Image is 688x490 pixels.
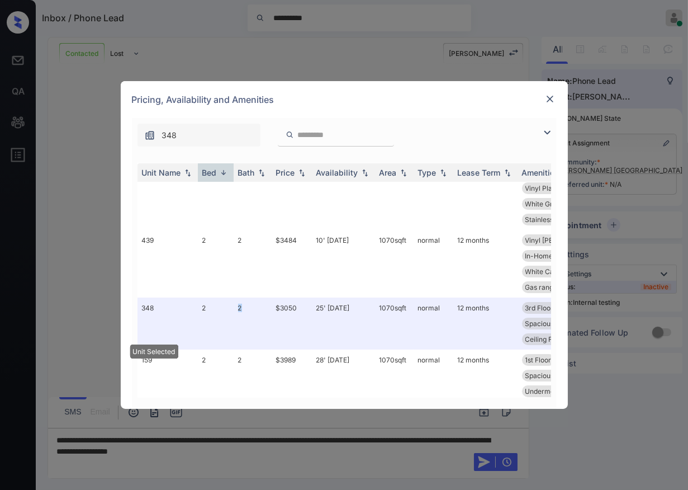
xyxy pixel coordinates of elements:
[375,162,414,230] td: 1070 sqft
[202,168,217,177] div: Bed
[198,230,234,298] td: 2
[375,230,414,298] td: 1070 sqft
[121,81,568,118] div: Pricing, Availability and Amenities
[296,169,307,177] img: sorting
[142,168,181,177] div: Unit Name
[272,298,312,350] td: $3050
[312,162,375,230] td: 20' [DATE]
[544,93,556,105] img: close
[525,215,577,224] span: Stainless Steel...
[218,168,229,177] img: sorting
[414,350,453,464] td: normal
[525,283,558,291] span: Gas range
[379,168,397,177] div: Area
[453,298,518,350] td: 12 months
[316,168,358,177] div: Availability
[525,304,554,312] span: 3rd Floor
[234,162,272,230] td: 2
[398,169,409,177] img: sorting
[234,230,272,298] td: 2
[458,168,501,177] div: Lease Term
[198,350,234,464] td: 2
[414,298,453,350] td: normal
[453,350,518,464] td: 12 months
[238,168,255,177] div: Bath
[137,162,198,230] td: 302
[525,335,561,343] span: Ceiling Fan
[144,130,155,141] img: icon-zuma
[198,298,234,350] td: 2
[182,169,193,177] img: sorting
[522,168,559,177] div: Amenities
[525,371,576,380] span: Spacious Closet
[234,350,272,464] td: 2
[502,169,513,177] img: sorting
[375,350,414,464] td: 1070 sqft
[276,168,295,177] div: Price
[312,298,375,350] td: 25' [DATE]
[256,169,267,177] img: sorting
[525,236,602,244] span: Vinyl [PERSON_NAME]...
[525,356,552,364] span: 1st Floor
[525,387,581,395] span: Undermount Sink
[418,168,436,177] div: Type
[272,350,312,464] td: $3989
[162,129,177,142] span: 348
[198,162,234,230] td: 2
[137,230,198,298] td: 439
[525,184,577,192] span: Vinyl Plank - N...
[525,319,576,328] span: Spacious Closet
[453,230,518,298] td: 12 months
[414,162,453,230] td: normal
[312,230,375,298] td: 10' [DATE]
[525,200,581,208] span: White Granite C...
[137,298,198,350] td: 348
[272,162,312,230] td: $3524
[272,230,312,298] td: $3484
[286,130,294,140] img: icon-zuma
[375,298,414,350] td: 1070 sqft
[438,169,449,177] img: sorting
[540,126,554,139] img: icon-zuma
[414,230,453,298] td: normal
[312,350,375,464] td: 28' [DATE]
[525,252,586,260] span: In-Home Washer ...
[234,298,272,350] td: 2
[525,267,573,276] span: White Cabinets
[359,169,371,177] img: sorting
[453,162,518,230] td: 12 months
[137,350,198,464] td: 159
